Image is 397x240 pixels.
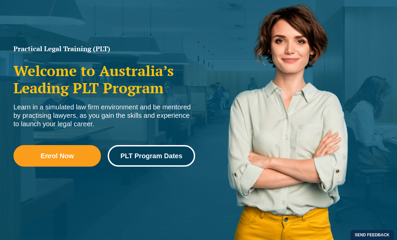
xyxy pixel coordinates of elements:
[13,45,195,52] h1: Practical Legal Training (PLT)
[108,145,195,167] a: PLT Program Dates
[13,103,195,128] div: Learn in a simulated law firm environment and be mentored by practising lawyers, as you gain the ...
[13,62,195,96] h2: Welcome to Australia’s Leading PLT Program
[120,152,182,159] span: PLT Program Dates
[13,145,101,167] a: Enrol Now
[41,152,74,159] span: Enrol Now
